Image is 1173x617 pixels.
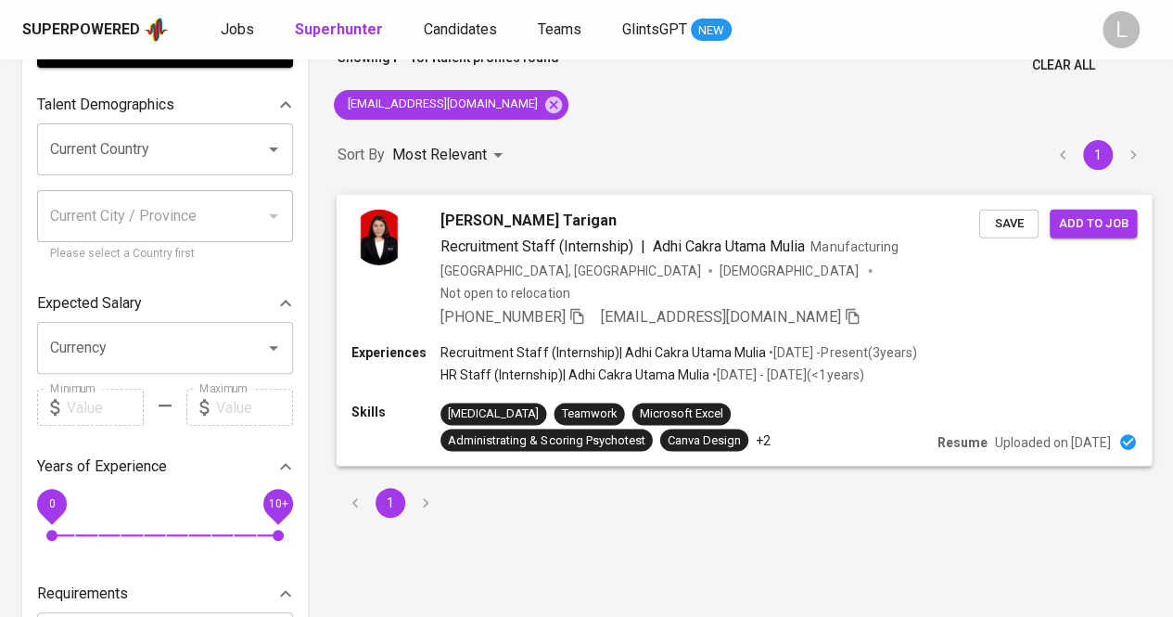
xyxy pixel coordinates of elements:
[48,497,55,510] span: 0
[216,389,293,426] input: Value
[538,20,581,38] span: Teams
[67,389,144,426] input: Value
[295,20,383,38] b: Superhunter
[440,307,565,325] span: [PHONE_NUMBER]
[338,195,1151,466] a: [PERSON_NAME] TariganRecruitment Staff (Internship)|Adhi Cakra Utama MuliaManufacturing[GEOGRAPHI...
[601,307,841,325] span: [EMAIL_ADDRESS][DOMAIN_NAME]
[1032,54,1095,77] span: Clear All
[22,19,140,41] div: Superpowered
[1059,212,1128,234] span: Add to job
[261,136,287,162] button: Open
[440,366,709,384] p: HR Staff (Internship) | Adhi Cakra Utama Mulia
[37,575,293,612] div: Requirements
[37,94,174,116] p: Talent Demographics
[756,431,771,449] p: +2
[334,90,568,120] div: [EMAIL_ADDRESS][DOMAIN_NAME]
[221,20,254,38] span: Jobs
[448,431,645,449] div: Administrating & Scoring Psychotest
[622,19,732,42] a: GlintsGPT NEW
[1025,48,1103,83] button: Clear All
[37,448,293,485] div: Years of Experience
[424,19,501,42] a: Candidates
[221,19,258,42] a: Jobs
[268,497,287,510] span: 10+
[937,432,988,451] p: Resume
[691,21,732,40] span: NEW
[766,343,916,362] p: • [DATE] - Present ( 3 years )
[440,343,766,362] p: Recruitment Staff (Internship) | Adhi Cakra Utama Mulia
[979,209,1039,238] button: Save
[37,86,293,123] div: Talent Demographics
[810,238,898,253] span: Manufacturing
[392,144,487,166] p: Most Relevant
[1050,209,1137,238] button: Add to job
[376,488,405,518] button: page 1
[392,138,509,173] div: Most Relevant
[640,405,723,423] div: Microsoft Excel
[440,283,569,302] p: Not open to relocation
[709,366,863,384] p: • [DATE] - [DATE] ( <1 years )
[440,209,617,231] span: [PERSON_NAME] Tarigan
[622,20,687,38] span: GlintsGPT
[37,285,293,322] div: Expected Salary
[995,432,1111,451] p: Uploaded on [DATE]
[561,405,617,423] div: Teamwork
[338,144,385,166] p: Sort By
[1083,140,1113,170] button: page 1
[351,209,407,264] img: 2031b439a0d072197f7237012702e609.jpg
[668,431,741,449] div: Canva Design
[440,237,633,254] span: Recruitment Staff (Internship)
[261,335,287,361] button: Open
[37,292,142,315] p: Expected Salary
[448,405,539,423] div: [MEDICAL_DATA]
[338,488,443,518] nav: pagination navigation
[338,48,559,83] p: Showing of talent profiles found
[37,456,167,478] p: Years of Experience
[424,20,497,38] span: Candidates
[641,235,645,257] span: |
[295,19,387,42] a: Superhunter
[351,343,440,362] p: Experiences
[22,16,169,44] a: Superpoweredapp logo
[144,16,169,44] img: app logo
[538,19,585,42] a: Teams
[988,212,1029,234] span: Save
[440,261,701,279] div: [GEOGRAPHIC_DATA], [GEOGRAPHIC_DATA]
[1045,140,1151,170] nav: pagination navigation
[1103,11,1140,48] div: L
[351,403,440,421] p: Skills
[653,237,805,254] span: Adhi Cakra Utama Mulia
[720,261,861,279] span: [DEMOGRAPHIC_DATA]
[37,583,128,605] p: Requirements
[50,245,280,264] p: Please select a Country first
[334,96,549,113] span: [EMAIL_ADDRESS][DOMAIN_NAME]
